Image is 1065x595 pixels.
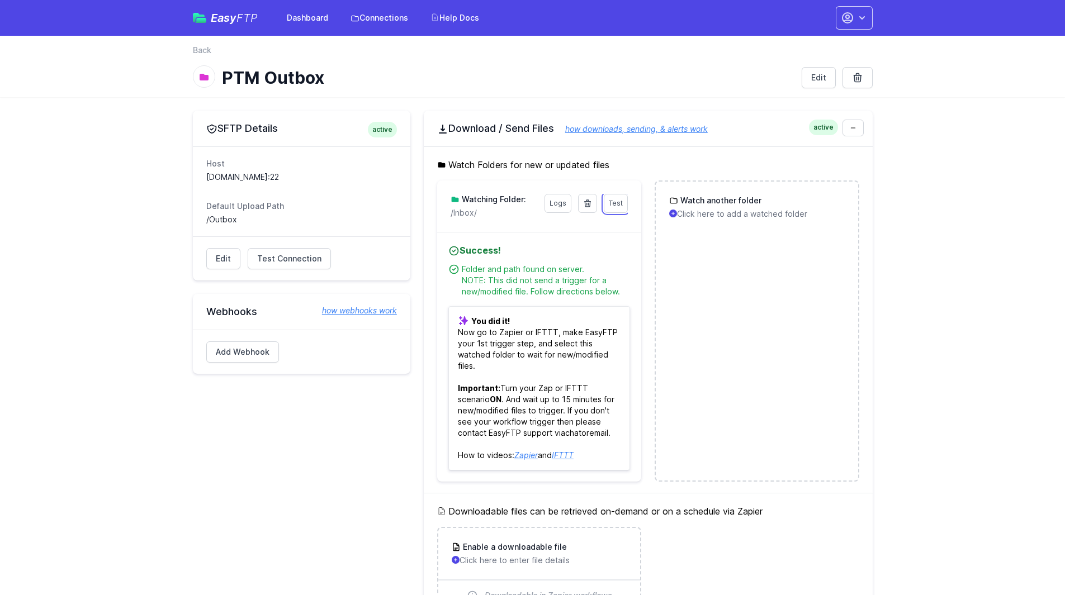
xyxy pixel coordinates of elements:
[452,555,627,566] p: Click here to enter file details
[248,248,331,269] a: Test Connection
[678,195,761,206] h3: Watch another folder
[545,194,571,213] a: Logs
[437,122,859,135] h2: Download / Send Files
[802,67,836,88] a: Edit
[193,45,211,56] a: Back
[206,158,397,169] dt: Host
[552,450,574,460] a: IFTTT
[437,504,859,518] h5: Downloadable files can be retrieved on-demand or on a schedule via Zapier
[344,8,415,28] a: Connections
[809,120,838,135] span: active
[311,305,397,316] a: how webhooks work
[206,248,240,269] a: Edit
[460,194,526,205] h3: Watching Folder:
[211,12,258,23] span: Easy
[1009,539,1052,582] iframe: Drift Widget Chat Controller
[437,158,859,172] h5: Watch Folders for new or updated files
[236,11,258,25] span: FTP
[280,8,335,28] a: Dashboard
[490,394,501,404] b: ON
[193,12,258,23] a: EasyFTP
[206,341,279,363] a: Add Webhook
[458,383,500,393] b: Important:
[206,172,397,183] dd: [DOMAIN_NAME]:22
[589,428,608,437] a: email
[669,208,844,220] p: Click here to add a watched folder
[424,8,486,28] a: Help Docs
[554,124,708,134] a: how downloads, sending, & alerts work
[471,316,510,326] b: You did it!
[206,122,397,135] h2: SFTP Details
[448,306,630,470] p: Now go to Zapier or IFTTT, make EasyFTP your 1st trigger step, and select this watched folder to ...
[451,207,538,218] p: /Inbox/
[448,244,630,257] h4: Success!
[656,182,858,233] a: Watch another folder Click here to add a watched folder
[368,122,397,137] span: active
[206,214,397,225] dd: /Outbox
[206,201,397,212] dt: Default Upload Path
[461,541,567,553] h3: Enable a downloadable file
[193,13,206,23] img: easyftp_logo.png
[514,450,538,460] a: Zapier
[206,305,397,318] h2: Webhooks
[604,194,628,213] a: Test
[257,253,321,264] span: Test Connection
[193,45,873,63] nav: Breadcrumb
[462,264,630,297] div: Folder and path found on server. NOTE: This did not send a trigger for a new/modified file. Follo...
[222,68,793,88] h1: PTM Outbox
[565,428,581,437] a: chat
[609,199,623,207] span: Test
